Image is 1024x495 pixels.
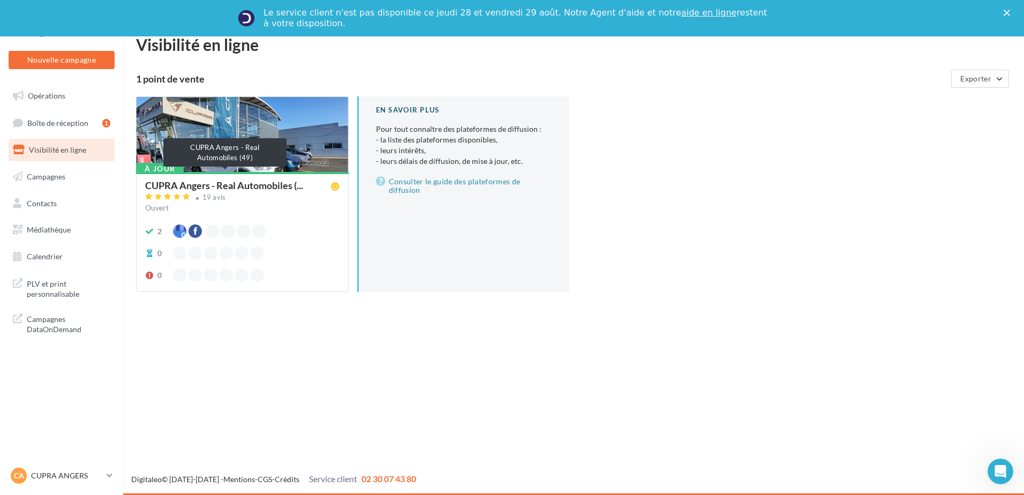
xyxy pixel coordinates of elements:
span: CUPRA Angers - Real Automobiles (... [145,181,303,190]
span: © [DATE]-[DATE] - - - [131,475,416,484]
div: 1 [102,119,110,127]
div: Fermer [1004,10,1014,16]
span: Opérations [28,91,65,100]
div: En savoir plus [376,105,553,115]
a: Opérations [6,85,117,107]
span: Calendrier [27,252,63,261]
span: Visibilité en ligne [29,145,86,154]
button: Exporter [951,70,1009,88]
div: À jour [136,163,184,175]
a: PLV et print personnalisable [6,272,117,304]
span: Campagnes [27,172,65,181]
a: Consulter le guide des plateformes de diffusion [376,175,553,197]
a: Crédits [275,475,299,484]
div: Visibilité en ligne [136,36,1011,52]
span: CA [14,470,24,481]
span: Exporter [960,74,991,83]
a: Boîte de réception1 [6,111,117,134]
a: Contacts [6,192,117,215]
a: Campagnes DataOnDemand [6,307,117,339]
span: Service client [309,474,357,484]
span: 02 30 07 43 80 [362,474,416,484]
p: CUPRA ANGERS [31,470,102,481]
li: - leurs délais de diffusion, de mise à jour, etc. [376,156,553,167]
a: CA CUPRA ANGERS [9,466,115,486]
img: Profile image for Service-Client [238,10,255,27]
a: Visibilité en ligne [6,139,117,161]
a: Calendrier [6,245,117,268]
a: Mentions [223,475,255,484]
span: Contacts [27,198,57,207]
div: 0 [157,270,162,281]
div: 1 point de vente [136,74,947,84]
p: Pour tout connaître des plateformes de diffusion : [376,124,553,167]
div: 2 [157,226,162,237]
a: 19 avis [145,192,340,205]
span: Boîte de réception [27,118,88,127]
span: PLV et print personnalisable [27,276,110,299]
div: 0 [157,248,162,259]
a: aide en ligne [681,7,736,18]
a: Campagnes [6,166,117,188]
a: Médiathèque [6,219,117,241]
span: Médiathèque [27,225,71,234]
div: Le service client n'est pas disponible ce jeudi 28 et vendredi 29 août. Notre Agent d'aide et not... [263,7,769,29]
div: 19 avis [202,194,226,201]
a: Digitaleo [131,475,162,484]
li: - la liste des plateformes disponibles, [376,134,553,145]
li: - leurs intérêts, [376,145,553,156]
span: Ouvert [145,203,169,212]
button: Nouvelle campagne [9,51,115,69]
span: Campagnes DataOnDemand [27,312,110,335]
div: CUPRA Angers - Real Automobiles (49) [163,138,287,167]
iframe: Intercom live chat [988,459,1013,484]
a: CGS [258,475,272,484]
